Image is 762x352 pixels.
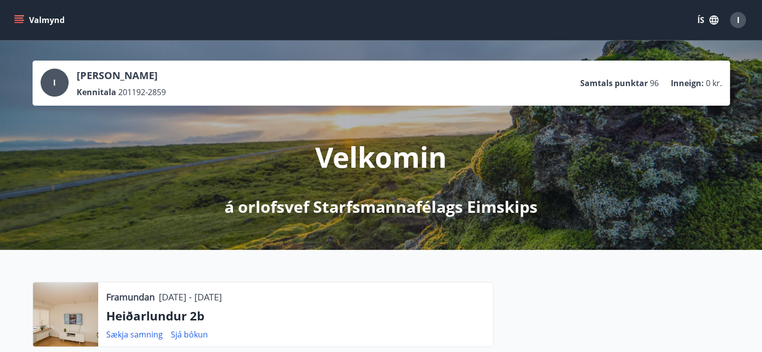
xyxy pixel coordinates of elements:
[118,87,166,98] span: 201192-2859
[706,78,722,89] span: 0 kr.
[315,138,447,176] p: Velkomin
[77,69,166,83] p: [PERSON_NAME]
[671,78,704,89] p: Inneign :
[159,290,222,303] p: [DATE] - [DATE]
[726,8,750,32] button: I
[692,11,724,29] button: ÍS
[171,329,208,340] a: Sjá bókun
[53,77,56,88] span: I
[106,307,485,324] p: Heiðarlundur 2b
[224,196,538,218] p: á orlofsvef Starfsmannafélags Eimskips
[650,78,659,89] span: 96
[106,329,163,340] a: Sækja samning
[77,87,116,98] p: Kennitala
[106,290,155,303] p: Framundan
[737,15,739,26] span: I
[12,11,69,29] button: menu
[580,78,648,89] p: Samtals punktar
